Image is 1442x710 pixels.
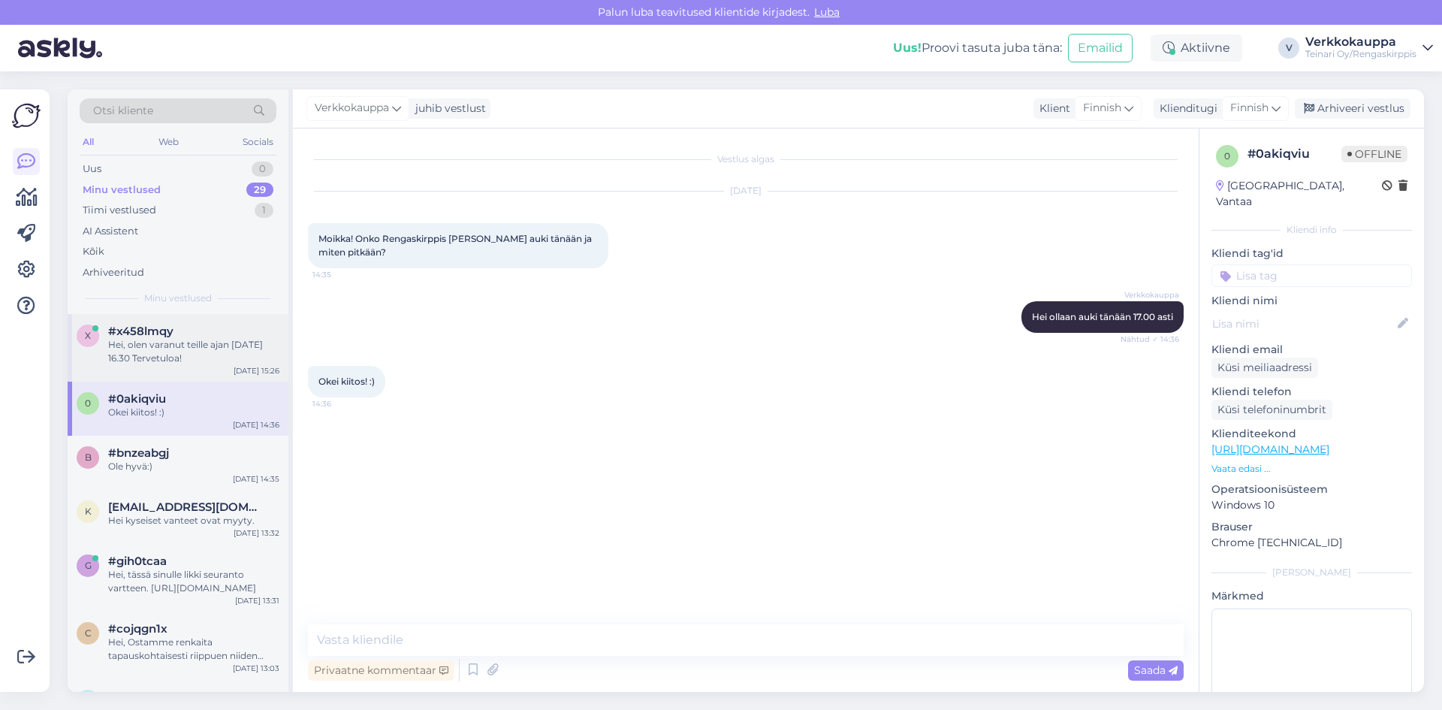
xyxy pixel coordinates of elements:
[108,406,279,419] div: Okei kiitos! :)
[108,325,173,338] span: #x458lmqy
[80,132,97,152] div: All
[409,101,486,116] div: juhib vestlust
[1278,38,1299,59] div: V
[108,568,279,595] div: Hei, tässä sinulle likki seuranto vartteen. [URL][DOMAIN_NAME]
[93,103,153,119] span: Otsi kliente
[85,397,91,409] span: 0
[1033,101,1070,116] div: Klient
[1211,342,1412,358] p: Kliendi email
[1247,145,1341,163] div: # 0akiqviu
[255,203,273,218] div: 1
[1230,100,1269,116] span: Finnish
[1134,663,1178,677] span: Saada
[308,153,1184,166] div: Vestlus algas
[235,595,279,606] div: [DATE] 13:31
[108,690,173,703] span: #e8ano6e5
[1212,316,1395,332] input: Lisa nimi
[240,132,276,152] div: Socials
[312,398,369,409] span: 14:36
[893,39,1062,57] div: Proovi tasuta juba täna:
[893,41,922,55] b: Uus!
[85,560,92,571] span: g
[83,244,104,259] div: Kõik
[1211,246,1412,261] p: Kliendi tag'id
[108,636,279,663] div: Hei, Ostamme renkaita tapauskohtaisesti riippuen niiden kunnosta, koosta ja kysynnästä. Jos halua...
[234,365,279,376] div: [DATE] 15:26
[1211,519,1412,535] p: Brauser
[308,184,1184,198] div: [DATE]
[85,506,92,517] span: k
[144,292,212,305] span: Minu vestlused
[155,132,182,152] div: Web
[85,627,92,639] span: c
[108,554,167,568] span: #gih0tcaa
[1123,289,1179,301] span: Verkkokauppa
[1083,100,1121,116] span: Finnish
[108,514,279,527] div: Hei kyseiset vanteet ovat myyty.
[83,162,101,177] div: Uus
[83,265,144,280] div: Arhiveeritud
[1211,443,1329,456] a: [URL][DOMAIN_NAME]
[810,5,844,19] span: Luba
[1211,535,1412,551] p: Chrome [TECHNICAL_ID]
[1211,400,1332,420] div: Küsi telefoninumbrit
[1211,384,1412,400] p: Kliendi telefon
[233,663,279,674] div: [DATE] 13:03
[1305,48,1416,60] div: Teinari Oy/Rengaskirppis
[1211,588,1412,604] p: Märkmed
[1295,98,1410,119] div: Arhiveeri vestlus
[108,500,264,514] span: kiviniemisamu@gmail.com
[233,473,279,485] div: [DATE] 14:35
[234,527,279,539] div: [DATE] 13:32
[1224,150,1230,162] span: 0
[1211,426,1412,442] p: Klienditeekond
[308,660,454,681] div: Privaatne kommentaar
[1211,462,1412,476] p: Vaata edasi ...
[318,376,375,387] span: Okei kiitos! :)
[246,183,273,198] div: 29
[252,162,273,177] div: 0
[1032,311,1173,322] span: Hei ollaan auki tänään 17.00 asti
[83,203,156,218] div: Tiimi vestlused
[1211,264,1412,287] input: Lisa tag
[1211,566,1412,579] div: [PERSON_NAME]
[83,224,138,239] div: AI Assistent
[233,419,279,431] div: [DATE] 14:36
[1068,34,1133,62] button: Emailid
[1216,178,1382,210] div: [GEOGRAPHIC_DATA], Vantaa
[1211,223,1412,237] div: Kliendi info
[1305,36,1433,60] a: VerkkokauppaTeinari Oy/Rengaskirppis
[85,330,91,341] span: x
[1211,482,1412,497] p: Operatsioonisüsteem
[108,446,169,460] span: #bnzeabgj
[108,338,279,365] div: Hei, olen varanut teille ajan [DATE] 16.30 Tervetuloa!
[1211,497,1412,513] p: Windows 10
[315,100,389,116] span: Verkkokauppa
[83,183,161,198] div: Minu vestlused
[1211,293,1412,309] p: Kliendi nimi
[1151,35,1242,62] div: Aktiivne
[1121,334,1179,345] span: Nähtud ✓ 14:36
[108,622,167,636] span: #cojqgn1x
[85,452,92,463] span: b
[312,269,369,280] span: 14:35
[1154,101,1217,116] div: Klienditugi
[318,233,594,258] span: Moikka! Onko Rengaskirppis [PERSON_NAME] auki tänään ja miten pitkään?
[12,101,41,130] img: Askly Logo
[108,392,166,406] span: #0akiqviu
[108,460,279,473] div: Ole hyvä:)
[1341,146,1407,162] span: Offline
[1305,36,1416,48] div: Verkkokauppa
[1211,358,1318,378] div: Küsi meiliaadressi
